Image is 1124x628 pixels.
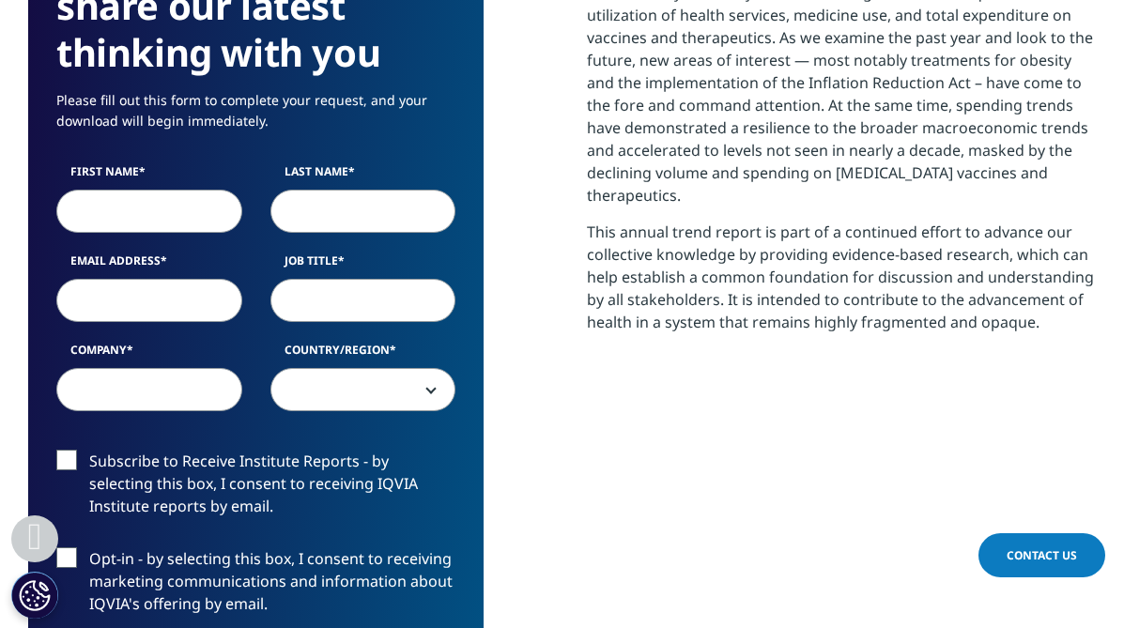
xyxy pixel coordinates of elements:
label: Company [56,342,242,368]
p: This annual trend report is part of a continued effort to advance our collective knowledge by pro... [587,221,1096,347]
label: Job Title [270,253,456,279]
label: First Name [56,163,242,190]
label: Opt-in - by selecting this box, I consent to receiving marketing communications and information a... [56,547,455,625]
button: Cookies Settings [11,572,58,619]
a: Contact Us [978,533,1105,577]
label: Email Address [56,253,242,279]
span: Contact Us [1007,547,1077,563]
label: Subscribe to Receive Institute Reports - by selecting this box, I consent to receiving IQVIA Inst... [56,450,455,528]
label: Country/Region [270,342,456,368]
label: Last Name [270,163,456,190]
p: Please fill out this form to complete your request, and your download will begin immediately. [56,90,455,146]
